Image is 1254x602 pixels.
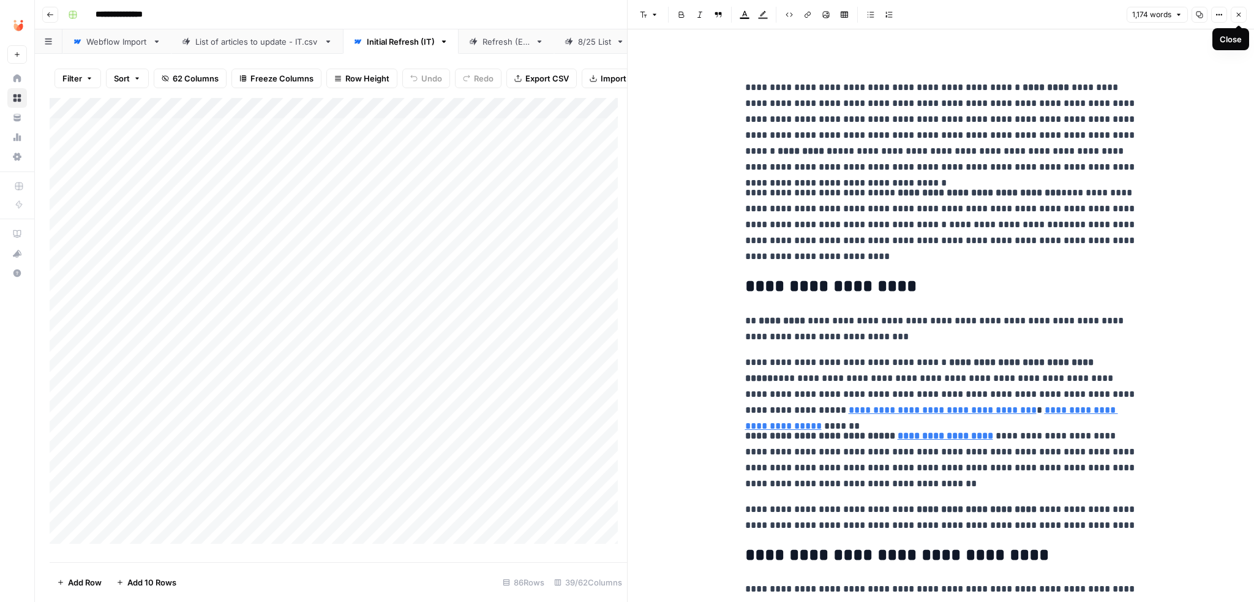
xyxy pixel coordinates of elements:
[7,88,27,108] a: Browse
[62,72,82,85] span: Filter
[7,224,27,244] a: AirOps Academy
[549,573,627,592] div: 39/62 Columns
[474,72,494,85] span: Redo
[106,69,149,88] button: Sort
[86,36,148,48] div: Webflow Import
[1132,9,1171,20] span: 1,174 words
[7,108,27,127] a: Your Data
[171,29,343,54] a: List of articles to update - IT.csv
[345,72,389,85] span: Row Height
[109,573,184,592] button: Add 10 Rows
[455,69,501,88] button: Redo
[68,576,102,589] span: Add Row
[601,72,645,85] span: Import CSV
[421,72,442,85] span: Undo
[8,244,26,263] div: What's new?
[195,36,319,48] div: List of articles to update - IT.csv
[459,29,554,54] a: Refresh (ES)
[7,244,27,263] button: What's new?
[7,69,27,88] a: Home
[326,69,397,88] button: Row Height
[1127,7,1188,23] button: 1,174 words
[250,72,313,85] span: Freeze Columns
[7,263,27,283] button: Help + Support
[231,69,321,88] button: Freeze Columns
[554,29,635,54] a: 8/25 List
[525,72,569,85] span: Export CSV
[402,69,450,88] button: Undo
[7,14,29,36] img: Unobravo Logo
[7,127,27,147] a: Usage
[367,36,435,48] div: Initial Refresh (IT)
[173,72,219,85] span: 62 Columns
[506,69,577,88] button: Export CSV
[114,72,130,85] span: Sort
[582,69,653,88] button: Import CSV
[127,576,176,589] span: Add 10 Rows
[50,573,109,592] button: Add Row
[343,29,459,54] a: Initial Refresh (IT)
[154,69,227,88] button: 62 Columns
[62,29,171,54] a: Webflow Import
[54,69,101,88] button: Filter
[7,147,27,167] a: Settings
[7,10,27,40] button: Workspace: Unobravo
[482,36,530,48] div: Refresh (ES)
[1220,33,1242,45] div: Close
[578,36,611,48] div: 8/25 List
[498,573,549,592] div: 86 Rows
